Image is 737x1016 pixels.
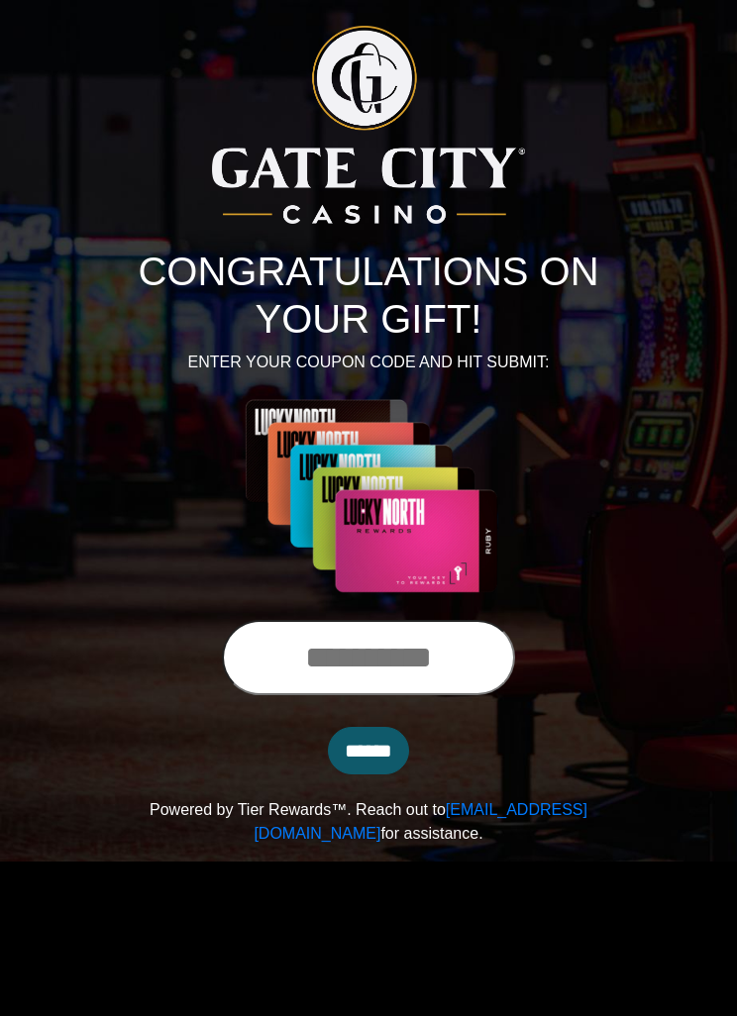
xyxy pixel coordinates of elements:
[254,801,587,842] a: [EMAIL_ADDRESS][DOMAIN_NAME]
[116,351,621,374] p: ENTER YOUR COUPON CODE AND HIT SUBMIT:
[116,248,621,343] h1: CONGRATULATIONS ON YOUR GIFT!
[212,26,525,224] img: Logo
[150,801,587,842] span: Powered by Tier Rewards™. Reach out to for assistance.
[192,398,545,596] img: Center Image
